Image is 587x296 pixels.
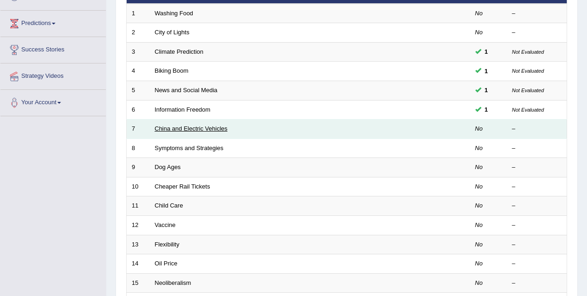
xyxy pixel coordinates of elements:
td: 5 [127,81,150,101]
em: No [475,260,483,267]
div: – [512,183,562,191]
em: No [475,279,483,286]
em: No [475,241,483,248]
a: Child Care [155,202,183,209]
div: – [512,144,562,153]
div: – [512,221,562,230]
div: – [512,28,562,37]
a: Washing Food [155,10,193,17]
div: – [512,163,562,172]
div: – [512,279,562,288]
small: Not Evaluated [512,68,544,74]
a: Flexibility [155,241,179,248]
td: 6 [127,100,150,120]
td: 9 [127,158,150,177]
td: 15 [127,273,150,293]
td: 12 [127,215,150,235]
td: 1 [127,4,150,23]
a: City of Lights [155,29,190,36]
td: 3 [127,42,150,62]
a: Information Freedom [155,106,211,113]
td: 8 [127,139,150,158]
em: No [475,221,483,228]
small: Not Evaluated [512,88,544,93]
td: 13 [127,235,150,254]
td: 14 [127,254,150,274]
div: – [512,125,562,133]
em: No [475,145,483,151]
em: No [475,10,483,17]
a: News and Social Media [155,87,218,94]
div: – [512,202,562,210]
small: Not Evaluated [512,49,544,55]
span: You can still take this question [481,85,492,95]
a: Strategy Videos [0,63,106,87]
a: Dog Ages [155,164,181,170]
a: Success Stories [0,37,106,60]
span: You can still take this question [481,66,492,76]
a: Your Account [0,90,106,113]
td: 11 [127,196,150,216]
div: – [512,259,562,268]
td: 7 [127,120,150,139]
div: – [512,9,562,18]
em: No [475,125,483,132]
a: Vaccine [155,221,176,228]
em: No [475,164,483,170]
a: Climate Prediction [155,48,204,55]
td: 2 [127,23,150,43]
em: No [475,183,483,190]
a: Symptoms and Strategies [155,145,224,151]
a: Predictions [0,11,106,34]
a: Neoliberalism [155,279,191,286]
a: Cheaper Rail Tickets [155,183,210,190]
em: No [475,29,483,36]
td: 4 [127,62,150,81]
em: No [475,202,483,209]
small: Not Evaluated [512,107,544,113]
span: You can still take this question [481,47,492,57]
a: China and Electric Vehicles [155,125,228,132]
a: Oil Price [155,260,177,267]
a: Biking Boom [155,67,189,74]
td: 10 [127,177,150,196]
span: You can still take this question [481,105,492,114]
div: – [512,240,562,249]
